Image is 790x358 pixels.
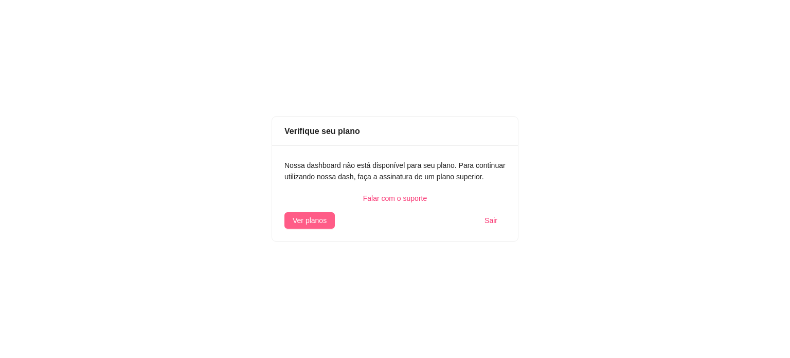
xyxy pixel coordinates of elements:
[484,215,497,226] span: Sair
[284,125,506,138] div: Verifique seu plano
[293,215,327,226] span: Ver planos
[476,212,506,229] button: Sair
[284,193,506,204] a: Falar com o suporte
[284,160,506,182] div: Nossa dashboard não está disponível para seu plano. Para continuar utilizando nossa dash, faça a ...
[284,212,335,229] button: Ver planos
